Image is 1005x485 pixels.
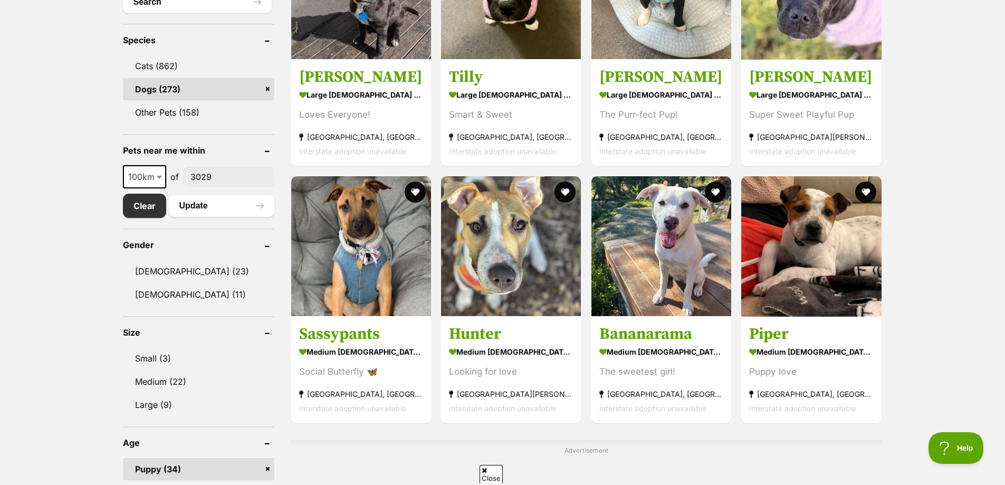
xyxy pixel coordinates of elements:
[405,182,426,203] button: favourite
[169,195,274,216] button: Update
[449,365,573,379] div: Looking for love
[599,108,723,122] div: The Purr-fect Pup!
[449,324,573,344] h3: Hunter
[749,147,856,156] span: Interstate adoption unavailable
[123,260,274,282] a: [DEMOGRAPHIC_DATA] (23)
[749,365,874,379] div: Puppy love
[599,344,723,359] strong: medium [DEMOGRAPHIC_DATA] Dog
[591,176,731,316] img: Bananarama - Labrador Retriever x Australian Kelpie Dog
[599,147,706,156] span: Interstate adoption unavailable
[599,130,723,144] strong: [GEOGRAPHIC_DATA], [GEOGRAPHIC_DATA]
[123,370,274,393] a: Medium (22)
[123,438,274,448] header: Age
[291,59,431,166] a: [PERSON_NAME] large [DEMOGRAPHIC_DATA] Dog Loves Everyone! [GEOGRAPHIC_DATA], [GEOGRAPHIC_DATA] I...
[855,182,876,203] button: favourite
[299,67,423,87] h3: [PERSON_NAME]
[749,387,874,401] strong: [GEOGRAPHIC_DATA], [GEOGRAPHIC_DATA]
[123,347,274,369] a: Small (3)
[123,78,274,100] a: Dogs (273)
[123,101,274,123] a: Other Pets (158)
[441,59,581,166] a: Tilly large [DEMOGRAPHIC_DATA] Dog Smart & Sweet [GEOGRAPHIC_DATA], [GEOGRAPHIC_DATA] Interstate ...
[449,404,556,413] span: Interstate adoption unavailable
[123,194,166,218] a: Clear
[449,130,573,144] strong: [GEOGRAPHIC_DATA], [GEOGRAPHIC_DATA]
[599,404,706,413] span: Interstate adoption unavailable
[749,404,856,413] span: Interstate adoption unavailable
[299,344,423,359] strong: medium [DEMOGRAPHIC_DATA] Dog
[124,169,165,184] span: 100km
[441,176,581,316] img: Hunter - Bull Arab Dog
[449,108,573,122] div: Smart & Sweet
[555,182,576,203] button: favourite
[170,170,179,183] span: of
[599,365,723,379] div: The sweetest girl!
[123,240,274,250] header: Gender
[299,147,406,156] span: Interstate adoption unavailable
[123,394,274,416] a: Large (9)
[299,387,423,401] strong: [GEOGRAPHIC_DATA], [GEOGRAPHIC_DATA]
[749,108,874,122] div: Super Sweet Playful Pup
[299,108,423,122] div: Loves Everyone!
[599,324,723,344] h3: Bananarama
[749,130,874,144] strong: [GEOGRAPHIC_DATA][PERSON_NAME][GEOGRAPHIC_DATA]
[749,344,874,359] strong: medium [DEMOGRAPHIC_DATA] Dog
[480,465,503,483] span: Close
[599,387,723,401] strong: [GEOGRAPHIC_DATA], [GEOGRAPHIC_DATA]
[449,344,573,359] strong: medium [DEMOGRAPHIC_DATA] Dog
[449,147,556,156] span: Interstate adoption unavailable
[123,146,274,155] header: Pets near me within
[123,165,166,188] span: 100km
[929,432,984,464] iframe: Help Scout Beacon - Open
[449,67,573,87] h3: Tilly
[123,55,274,77] a: Cats (862)
[299,324,423,344] h3: Sassypants
[741,316,882,423] a: Piper medium [DEMOGRAPHIC_DATA] Dog Puppy love [GEOGRAPHIC_DATA], [GEOGRAPHIC_DATA] Interstate ad...
[183,167,274,187] input: postcode
[123,328,274,337] header: Size
[299,365,423,379] div: Social Butterfly 🦋
[449,87,573,102] strong: large [DEMOGRAPHIC_DATA] Dog
[123,283,274,306] a: [DEMOGRAPHIC_DATA] (11)
[123,35,274,45] header: Species
[599,67,723,87] h3: [PERSON_NAME]
[599,87,723,102] strong: large [DEMOGRAPHIC_DATA] Dog
[591,316,731,423] a: Bananarama medium [DEMOGRAPHIC_DATA] Dog The sweetest girl! [GEOGRAPHIC_DATA], [GEOGRAPHIC_DATA] ...
[291,176,431,316] img: Sassypants - Staffordshire Bull Terrier Dog
[591,59,731,166] a: [PERSON_NAME] large [DEMOGRAPHIC_DATA] Dog The Purr-fect Pup! [GEOGRAPHIC_DATA], [GEOGRAPHIC_DATA...
[741,59,882,166] a: [PERSON_NAME] large [DEMOGRAPHIC_DATA] Dog Super Sweet Playful Pup [GEOGRAPHIC_DATA][PERSON_NAME]...
[299,130,423,144] strong: [GEOGRAPHIC_DATA], [GEOGRAPHIC_DATA]
[449,387,573,401] strong: [GEOGRAPHIC_DATA][PERSON_NAME][GEOGRAPHIC_DATA]
[441,316,581,423] a: Hunter medium [DEMOGRAPHIC_DATA] Dog Looking for love [GEOGRAPHIC_DATA][PERSON_NAME][GEOGRAPHIC_D...
[749,87,874,102] strong: large [DEMOGRAPHIC_DATA] Dog
[749,67,874,87] h3: [PERSON_NAME]
[299,87,423,102] strong: large [DEMOGRAPHIC_DATA] Dog
[741,176,882,317] img: Piper - Australian Cattle Dog
[749,324,874,344] h3: Piper
[705,182,726,203] button: favourite
[299,404,406,413] span: Interstate adoption unavailable
[123,458,274,480] a: Puppy (34)
[291,316,431,423] a: Sassypants medium [DEMOGRAPHIC_DATA] Dog Social Butterfly 🦋 [GEOGRAPHIC_DATA], [GEOGRAPHIC_DATA] ...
